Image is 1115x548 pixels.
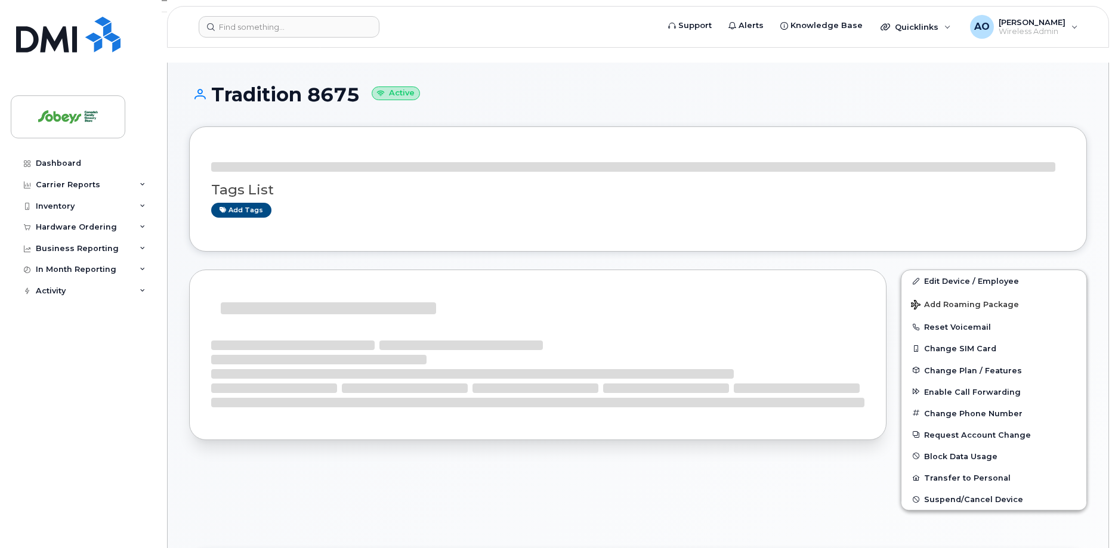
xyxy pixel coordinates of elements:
[901,292,1086,316] button: Add Roaming Package
[211,203,271,218] a: Add tags
[924,387,1021,396] span: Enable Call Forwarding
[211,182,1065,197] h3: Tags List
[189,84,1087,105] h1: Tradition 8675
[901,338,1086,359] button: Change SIM Card
[901,403,1086,424] button: Change Phone Number
[901,467,1086,488] button: Transfer to Personal
[924,366,1022,374] span: Change Plan / Features
[901,424,1086,445] button: Request Account Change
[911,300,1019,311] span: Add Roaming Package
[901,316,1086,338] button: Reset Voicemail
[924,495,1023,504] span: Suspend/Cancel Device
[901,445,1086,467] button: Block Data Usage
[901,488,1086,510] button: Suspend/Cancel Device
[372,86,420,100] small: Active
[901,270,1086,292] a: Edit Device / Employee
[901,360,1086,381] button: Change Plan / Features
[901,381,1086,403] button: Enable Call Forwarding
